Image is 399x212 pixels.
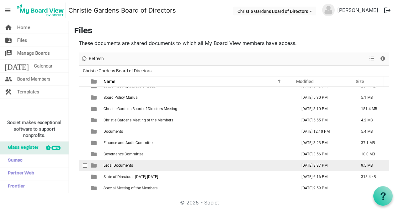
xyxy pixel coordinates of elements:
span: people [5,73,12,85]
span: Documents [104,129,123,134]
button: logout [381,4,394,17]
span: Sumac [5,154,23,167]
td: is template cell column header type [87,126,102,137]
td: is template cell column header type [87,114,102,126]
span: switch_account [5,47,12,59]
img: no-profile-picture.svg [322,4,335,16]
td: 318.4 kB is template cell column header Size [354,171,389,182]
td: checkbox [79,92,87,103]
span: Refresh [88,55,104,63]
td: checkbox [79,171,87,182]
td: 4.2 MB is template cell column header Size [354,114,389,126]
span: Christie Gardens Meeting of the Members [104,118,173,122]
td: Legal Documents is template cell column header Name [102,160,295,171]
td: Special Meeting of the Members is template cell column header Name [102,182,295,194]
td: June 18, 2025 6:16 PM column header Modified [295,171,354,182]
span: Slate of Directors - [DATE]-[DATE] [104,175,158,179]
td: Christie Gardens Board of Directors Meeting is template cell column header Name [102,103,295,114]
td: is template cell column header type [87,182,102,194]
span: Glass Register [5,142,38,154]
td: 5.4 MB is template cell column header Size [354,126,389,137]
div: new [51,146,61,150]
td: August 05, 2025 3:10 PM column header Modified [295,103,354,114]
td: November 05, 2024 5:30 PM column header Modified [295,92,354,103]
span: folder_shared [5,34,12,47]
span: Christie Gardens Board of Directors [82,67,153,75]
td: Slate of Directors - 2024-2025 is template cell column header Name [102,171,295,182]
td: is template cell column header type [87,92,102,103]
td: is template cell column header type [87,160,102,171]
a: © 2025 - Societ [180,199,219,206]
td: checkbox [79,114,87,126]
span: Size [356,79,364,84]
span: [DATE] [5,60,29,72]
td: May 01, 2023 2:59 PM column header Modified [295,182,354,194]
button: Christie Gardens Board of Directors dropdownbutton [233,7,316,15]
span: Manage Boards [17,47,50,59]
a: Christie Gardens Board of Directors [68,4,176,17]
td: checkbox [79,126,87,137]
td: 37.1 MB is template cell column header Size [354,137,389,148]
td: 181.4 MB is template cell column header Size [354,103,389,114]
td: 9.5 MB is template cell column header Size [354,160,389,171]
span: Board Members [17,73,51,85]
td: is template cell column header type [87,103,102,114]
a: [PERSON_NAME] [335,4,381,16]
a: My Board View Logo [15,3,68,18]
td: is template cell column header type [87,171,102,182]
span: Societ makes exceptional software to support nonprofits. [3,120,66,138]
td: is template cell column header type [87,148,102,160]
span: Calendar [34,60,52,72]
span: Partner Web [5,167,34,180]
td: 10.0 MB is template cell column header Size [354,148,389,160]
td: August 07, 2025 12:10 PM column header Modified [295,126,354,137]
td: checkbox [79,182,87,194]
img: My Board View Logo [15,3,66,18]
td: Governance Committee is template cell column header Name [102,148,295,160]
div: Details [377,52,388,65]
span: Legal Documents [104,163,133,168]
button: View dropdownbutton [368,55,375,63]
span: Governance Committee [104,152,143,156]
h3: Files [74,26,394,37]
span: home [5,21,12,34]
span: Modified [296,79,314,84]
span: Christie Gardens Board of Directors Meeting [104,107,177,111]
td: is template cell column header type [87,137,102,148]
span: Home [17,21,30,34]
td: checkbox [79,148,87,160]
div: View [367,52,377,65]
span: menu [2,4,14,16]
td: is template cell column header Size [354,182,389,194]
span: Board Policy Manual [104,95,139,100]
div: Refresh [79,52,106,65]
span: Special Meeting of the Members [104,186,157,190]
span: Finance and Audit Committee [104,141,154,145]
td: Board Policy Manual is template cell column header Name [102,92,295,103]
td: 5.1 MB is template cell column header Size [354,92,389,103]
span: Name [104,79,115,84]
span: Files [17,34,27,47]
button: Details [379,55,387,63]
button: Refresh [80,55,105,63]
span: Templates [17,86,39,98]
td: checkbox [79,103,87,114]
td: Finance and Audit Committee is template cell column header Name [102,137,295,148]
td: Christie Gardens Meeting of the Members is template cell column header Name [102,114,295,126]
td: checkbox [79,160,87,171]
td: December 13, 2024 5:55 PM column header Modified [295,114,354,126]
td: checkbox [79,137,87,148]
td: October 25, 2022 8:37 PM column header Modified [295,160,354,171]
td: July 17, 2025 3:23 PM column header Modified [295,137,354,148]
span: Frontier [5,180,25,193]
span: construction [5,86,12,98]
span: Board Meeting Schedule - 2025 [104,84,156,88]
td: Documents is template cell column header Name [102,126,295,137]
p: These documents are shared documents to which all My Board View members have access. [79,39,389,47]
td: July 14, 2025 3:56 PM column header Modified [295,148,354,160]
